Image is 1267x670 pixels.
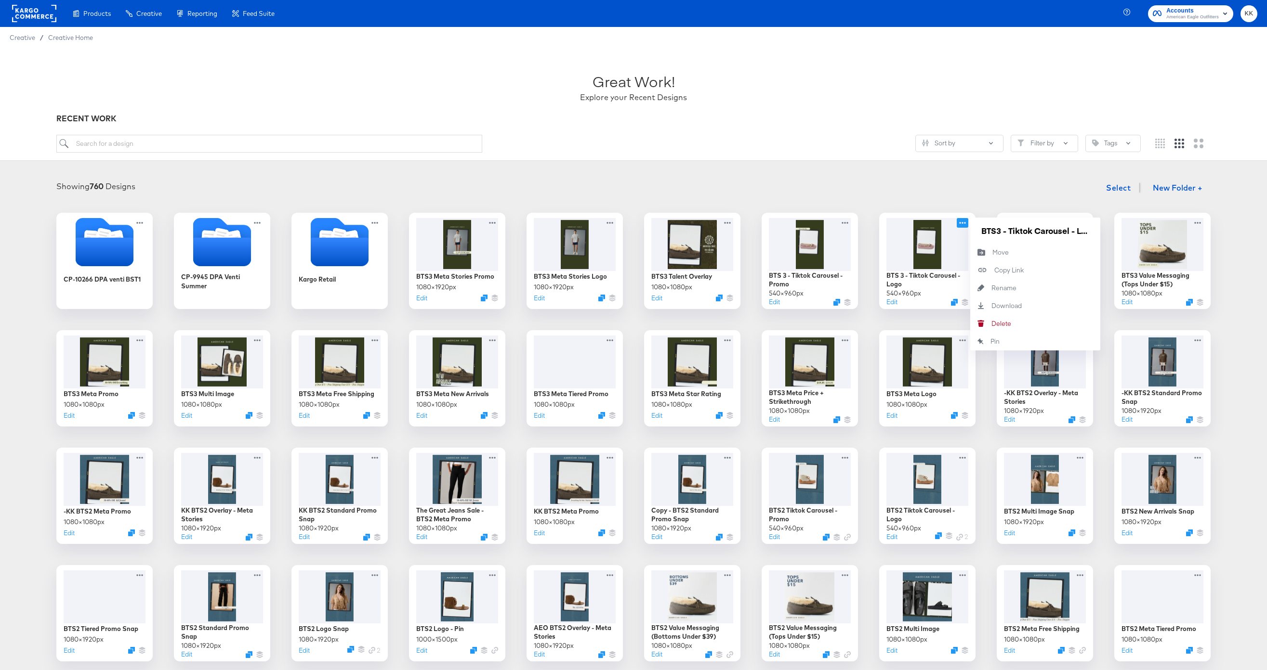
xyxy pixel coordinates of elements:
[416,532,427,541] button: Edit
[416,272,494,281] div: BTS3 Meta Stories Promo
[64,646,75,655] button: Edit
[181,272,263,290] div: CP-9945 DPA Venti Summer
[886,646,897,655] button: Edit
[174,213,270,309] div: CP-9945 DPA Venti Summer
[56,213,153,309] div: CP-10266 DPA venti BST1
[1058,647,1065,654] svg: Duplicate
[886,532,897,541] button: Edit
[970,297,1100,315] a: Download
[1122,297,1133,307] button: Edit
[64,635,104,644] div: 1080 × 1920 px
[246,534,252,541] svg: Duplicate
[1069,529,1075,536] button: Duplicate
[598,529,605,536] svg: Duplicate
[970,248,992,256] svg: Move to folder
[762,565,858,661] div: BTS2 Value Messaging (Tops Under $15)1080×1080pxEditDuplicate
[409,448,505,544] div: The Great Jeans Sale - BTS2 Meta Promo1080×1080pxEditDuplicate
[534,389,608,399] div: BTS3 Meta Tiered Promo
[1017,140,1024,146] svg: Filter
[970,302,991,309] svg: Download
[951,412,958,419] svg: Duplicate
[1166,13,1219,21] span: American Eagle Outfitters
[64,624,138,633] div: BTS2 Tiered Promo Snap
[970,315,1100,333] button: Delete
[416,389,489,399] div: BTS3 Meta New Arrivals
[769,641,810,650] div: 1080 × 1080 px
[416,506,498,524] div: The Great Jeans Sale - BTS2 Meta Promo
[644,565,740,661] div: BTS2 Value Messaging (Bottoms Under $39)1080×1080pxEditDuplicate
[762,330,858,426] div: BTS3 Meta Price + Strikethrough1080×1080pxEditDuplicate
[886,635,927,644] div: 1080 × 1080 px
[1122,507,1194,516] div: BTS2 New Arrivals Snap
[416,283,456,292] div: 1080 × 1920 px
[598,295,605,301] button: Duplicate
[1004,507,1074,516] div: BTS2 Multi Image Snap
[769,297,780,307] button: Edit
[1122,528,1133,538] button: Edit
[56,218,153,266] svg: Folder
[651,272,712,281] div: BTS3 Talent Overlay
[291,330,388,426] div: BTS3 Meta Free Shipping1080×1080pxEditDuplicate
[1148,5,1233,22] button: AccountsAmerican Eagle Outfitters
[470,647,477,654] svg: Duplicate
[1004,635,1045,644] div: 1080 × 1080 px
[56,448,153,544] div: -KK BTS2 Meta Promo1080×1080pxEditDuplicate
[593,71,675,92] div: Great Work!
[997,213,1093,309] div: BTS3 Value Messaging (Bottoms Under $39)1080×1080pxEditDuplicate
[991,283,1016,293] div: Rename
[299,635,339,644] div: 1080 × 1920 px
[1004,406,1044,415] div: 1080 × 1920 px
[1122,635,1162,644] div: 1080 × 1080 px
[481,412,488,419] svg: Duplicate
[534,294,545,303] button: Edit
[716,412,723,419] svg: Duplicate
[416,524,457,533] div: 1080 × 1080 px
[56,565,153,661] div: BTS2 Tiered Promo Snap1080×1920pxEditDuplicate
[181,524,221,533] div: 1080 × 1920 px
[823,534,830,541] svg: Duplicate
[128,647,135,654] button: Duplicate
[716,534,723,541] svg: Duplicate
[886,524,921,533] div: 540 × 960 px
[1106,181,1131,194] span: Select
[1085,135,1141,152] button: TagTags
[1186,529,1193,536] svg: Duplicate
[598,651,605,658] svg: Duplicate
[299,506,381,524] div: KK BTS2 Standard Promo Snap
[174,565,270,661] div: BTS2 Standard Promo Snap1080×1920pxEditDuplicate
[246,651,252,658] svg: Duplicate
[347,646,354,653] button: Duplicate
[994,266,1024,275] div: Copy Link
[970,261,1100,279] button: Copy
[56,181,135,192] div: Showing Designs
[1114,330,1211,426] div: -KK BTS2 Standard Promo Snap1080×1920pxEditDuplicate
[128,529,135,536] button: Duplicate
[128,412,135,419] button: Duplicate
[291,448,388,544] div: KK BTS2 Standard Promo Snap1080×1920pxEditDuplicate
[879,330,976,426] div: BTS3 Meta Logo1080×1080pxEditDuplicate
[935,532,942,539] button: Duplicate
[1004,646,1015,655] button: Edit
[64,528,75,538] button: Edit
[534,623,616,641] div: AEO BTS2 Overlay - Meta Stories
[1122,624,1196,633] div: BTS2 Meta Tiered Promo
[64,389,119,399] div: BTS3 Meta Promo
[726,651,733,658] svg: Link
[833,416,840,423] svg: Duplicate
[886,411,897,420] button: Edit
[491,647,498,654] svg: Link
[879,448,976,544] div: BTS2 Tiktok Carousel - Logo540×960pxEditDuplicateLink 2
[990,337,1000,346] div: Pin
[416,635,458,644] div: 1000 × 1500 px
[181,623,263,641] div: BTS2 Standard Promo Snap
[64,517,105,527] div: 1080 × 1080 px
[1069,416,1075,423] svg: Duplicate
[1186,416,1193,423] svg: Duplicate
[409,330,505,426] div: BTS3 Meta New Arrivals1080×1080pxEditDuplicate
[879,213,976,309] div: BTS 3 - Tiktok Carousel - Logo540×960pxEditDuplicate
[823,651,830,658] svg: Duplicate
